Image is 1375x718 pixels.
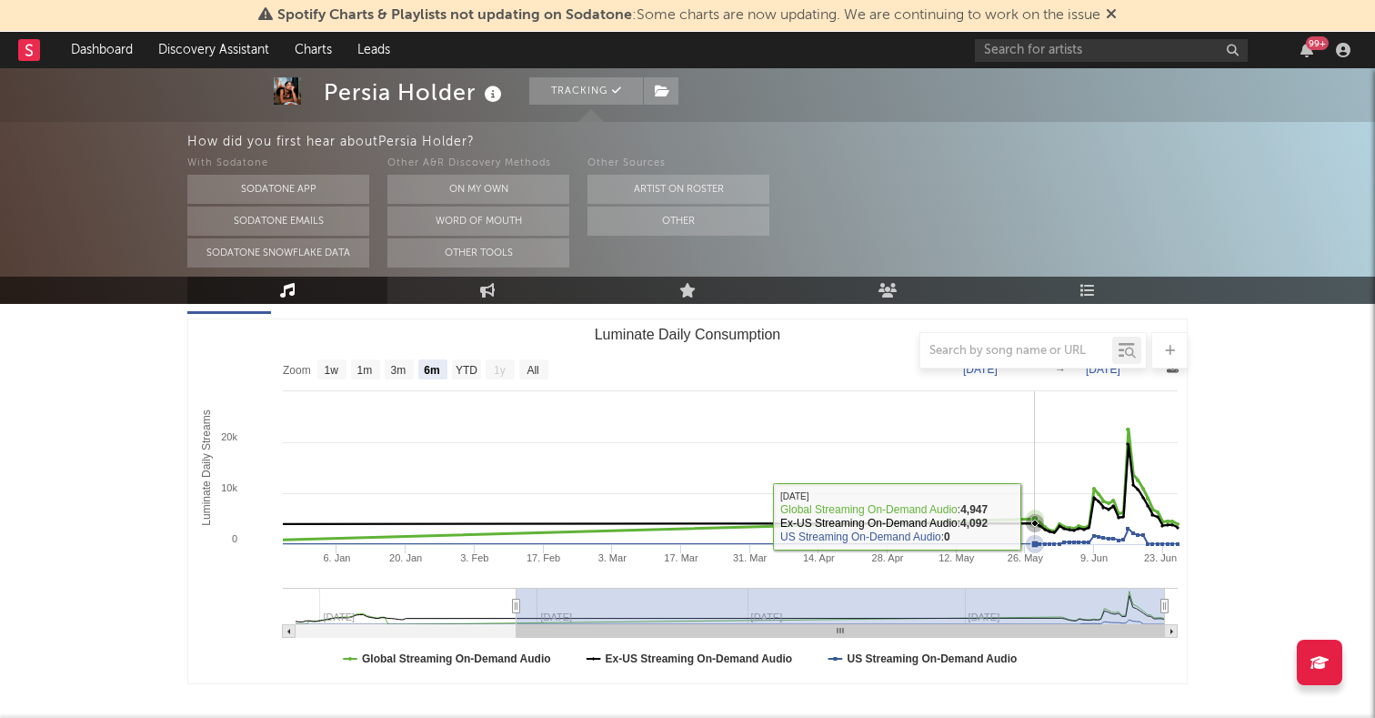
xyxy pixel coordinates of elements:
span: Spotify Charts & Playlists not updating on Sodatone [277,8,632,23]
text: 20. Jan [389,552,422,563]
text: [DATE] [963,363,998,376]
text: 14. Apr [803,552,835,563]
span: : Some charts are now updating. We are continuing to work on the issue [277,8,1100,23]
text: All [527,364,538,377]
input: Search for artists [975,39,1248,62]
text: Global Streaming On-Demand Audio [362,652,551,665]
text: 26. May [1008,552,1044,563]
text: 10k [221,482,237,493]
div: 99 + [1306,36,1329,50]
text: 1w [325,364,339,377]
text: Luminate Daily Streams [200,410,213,525]
text: [DATE] [1086,363,1120,376]
input: Search by song name or URL [920,344,1112,359]
text: 23. Jun [1144,552,1177,563]
text: Ex-US Streaming On-Demand Audio [606,652,793,665]
text: 12. May [938,552,975,563]
text: 3. Feb [460,552,488,563]
text: 9. Jun [1080,552,1108,563]
a: Discovery Assistant [146,32,282,68]
text: 17. Feb [527,552,560,563]
text: 17. Mar [664,552,698,563]
text: 3. Mar [598,552,627,563]
div: With Sodatone [187,153,369,175]
button: On My Own [387,175,569,204]
text: 28. Apr [872,552,904,563]
div: How did you first hear about Persia Holder ? [187,131,1375,153]
button: Artist on Roster [587,175,769,204]
text: → [1055,363,1066,376]
text: US Streaming On-Demand Audio [847,652,1017,665]
button: Tracking [529,77,643,105]
svg: Luminate Daily Consumption [188,319,1187,683]
a: Leads [345,32,403,68]
text: 6. Jan [323,552,350,563]
span: Dismiss [1106,8,1117,23]
a: Dashboard [58,32,146,68]
button: Other [587,207,769,236]
div: Other A&R Discovery Methods [387,153,569,175]
a: Charts [282,32,345,68]
text: 1m [357,364,373,377]
text: 0 [232,533,237,544]
div: Persia Holder [324,77,507,107]
text: Luminate Daily Consumption [595,327,781,342]
button: Sodatone App [187,175,369,204]
text: 20k [221,431,237,442]
text: Zoom [283,364,311,377]
button: Sodatone Snowflake Data [187,238,369,268]
button: Word Of Mouth [387,207,569,236]
button: Other Tools [387,238,569,268]
text: YTD [456,364,477,377]
button: 99+ [1300,43,1313,57]
text: 1y [494,364,506,377]
button: Sodatone Emails [187,207,369,236]
text: 31. Mar [733,552,768,563]
text: 3m [391,364,406,377]
div: Other Sources [587,153,769,175]
text: 6m [424,364,439,377]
